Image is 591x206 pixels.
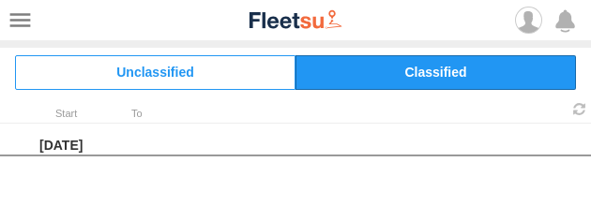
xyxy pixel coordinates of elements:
[105,110,357,119] div: To
[568,101,591,119] span: Refresh
[55,110,98,119] div: Click to Sort
[295,55,576,89] span: Click to view Classified Trips
[15,55,295,89] span: Click to view Unclassified Trips
[247,7,344,33] img: fleetsu-logo-horizontal.svg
